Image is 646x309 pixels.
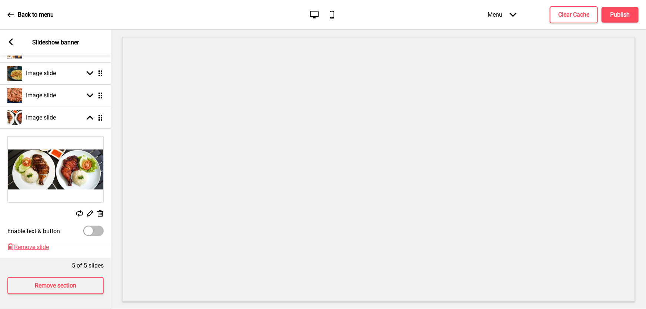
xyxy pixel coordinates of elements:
h4: Image slide [26,69,56,77]
h4: Image slide [26,91,56,100]
p: Slideshow banner [32,38,79,47]
button: Publish [602,7,639,23]
p: 5 of 5 slides [72,262,104,270]
p: Back to menu [18,11,54,19]
span: Remove slide [14,243,49,251]
div: Menu [480,4,524,26]
h4: Clear Cache [558,11,589,19]
button: Remove section [7,277,104,294]
label: Enable text & button [7,228,60,235]
a: Back to menu [7,5,54,25]
h4: Publish [610,11,630,19]
h4: Remove section [35,282,76,290]
h4: Image slide [26,114,56,122]
img: Image [8,137,103,202]
button: Clear Cache [550,6,598,23]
